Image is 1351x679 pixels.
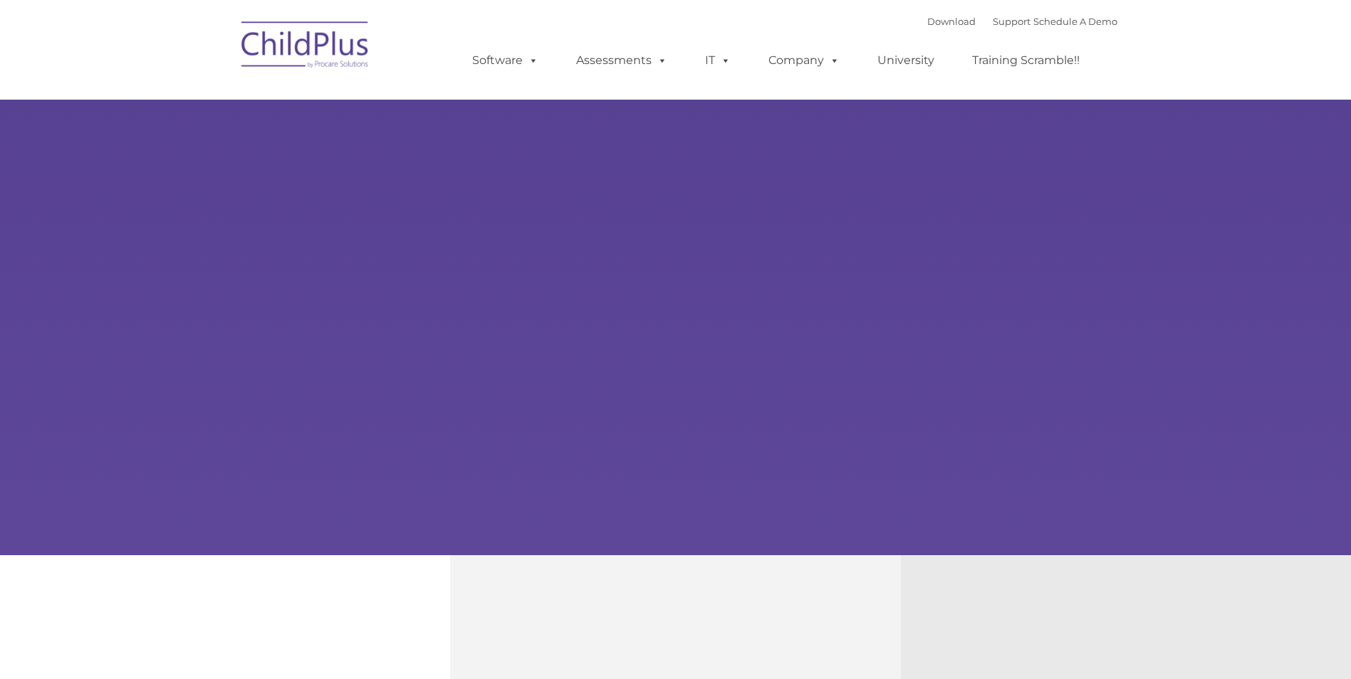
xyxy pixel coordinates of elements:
font: | [927,16,1117,27]
a: University [863,46,949,75]
a: Assessments [562,46,682,75]
a: IT [691,46,745,75]
a: Company [754,46,854,75]
a: Schedule A Demo [1033,16,1117,27]
a: Software [458,46,553,75]
img: ChildPlus by Procare Solutions [234,11,377,83]
a: Download [927,16,976,27]
a: Support [993,16,1031,27]
a: Training Scramble!! [958,46,1094,75]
